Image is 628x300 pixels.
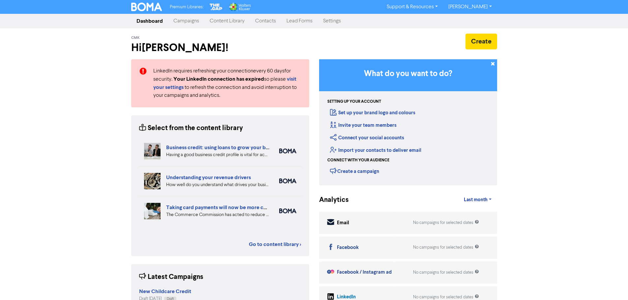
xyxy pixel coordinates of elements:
a: Contacts [250,14,281,28]
strong: New Childcare Credit [139,288,191,295]
h3: What do you want to do? [329,69,487,79]
div: No campaigns for selected dates [413,244,479,251]
div: The Commerce Commission has acted to reduce the cost of interchange fees on Visa and Mastercard p... [166,211,269,218]
div: Create a campaign [330,166,379,176]
a: Lead Forms [281,14,318,28]
div: Facebook / Instagram ad [337,269,392,276]
a: Connect your social accounts [330,135,404,141]
iframe: Chat Widget [545,229,628,300]
a: Content Library [204,14,250,28]
a: Import your contacts to deliver email [330,147,421,153]
h2: Hi [PERSON_NAME] ! [131,41,309,54]
a: Dashboard [131,14,168,28]
button: Create [465,34,497,49]
a: [PERSON_NAME] [443,2,497,12]
img: Wolters Kluwer [228,3,251,11]
a: Support & Resources [381,2,443,12]
a: Set up your brand logo and colours [330,110,415,116]
a: Campaigns [168,14,204,28]
a: Invite your team members [330,122,397,128]
a: Last month [459,193,497,206]
a: New Childcare Credit [139,289,191,294]
span: Cmk [131,36,140,40]
div: LinkedIn requires refreshing your connection every 60 days for security. so please to refresh the... [148,67,306,99]
div: How well do you understand what drives your business revenue? We can help you review your numbers... [166,181,269,188]
a: Go to content library > [249,240,301,248]
img: boma [279,149,296,153]
img: boma [279,208,296,213]
span: Premium Libraries: [170,5,203,9]
div: Having a good business credit profile is vital for accessing routes to funding. We look at six di... [166,151,269,158]
div: Email [337,219,349,227]
div: Getting Started in BOMA [319,59,497,185]
a: Settings [318,14,346,28]
img: The Gap [209,3,223,11]
a: Understanding your revenue drivers [166,174,251,181]
span: Last month [464,197,488,203]
a: visit your settings [153,77,296,90]
div: No campaigns for selected dates [413,220,479,226]
div: Select from the content library [139,123,243,133]
div: Connect with your audience [327,157,389,163]
a: Taking card payments will now be more cost effective [166,204,294,211]
strong: Your LinkedIn connection has expired [173,76,264,82]
a: Business credit: using loans to grow your business [166,144,283,151]
div: Latest Campaigns [139,272,203,282]
div: Analytics [319,195,341,205]
div: Facebook [337,244,359,252]
img: BOMA Logo [131,3,162,11]
div: Setting up your account [327,99,381,105]
img: boma_accounting [279,178,296,183]
div: No campaigns for selected dates [413,269,479,276]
